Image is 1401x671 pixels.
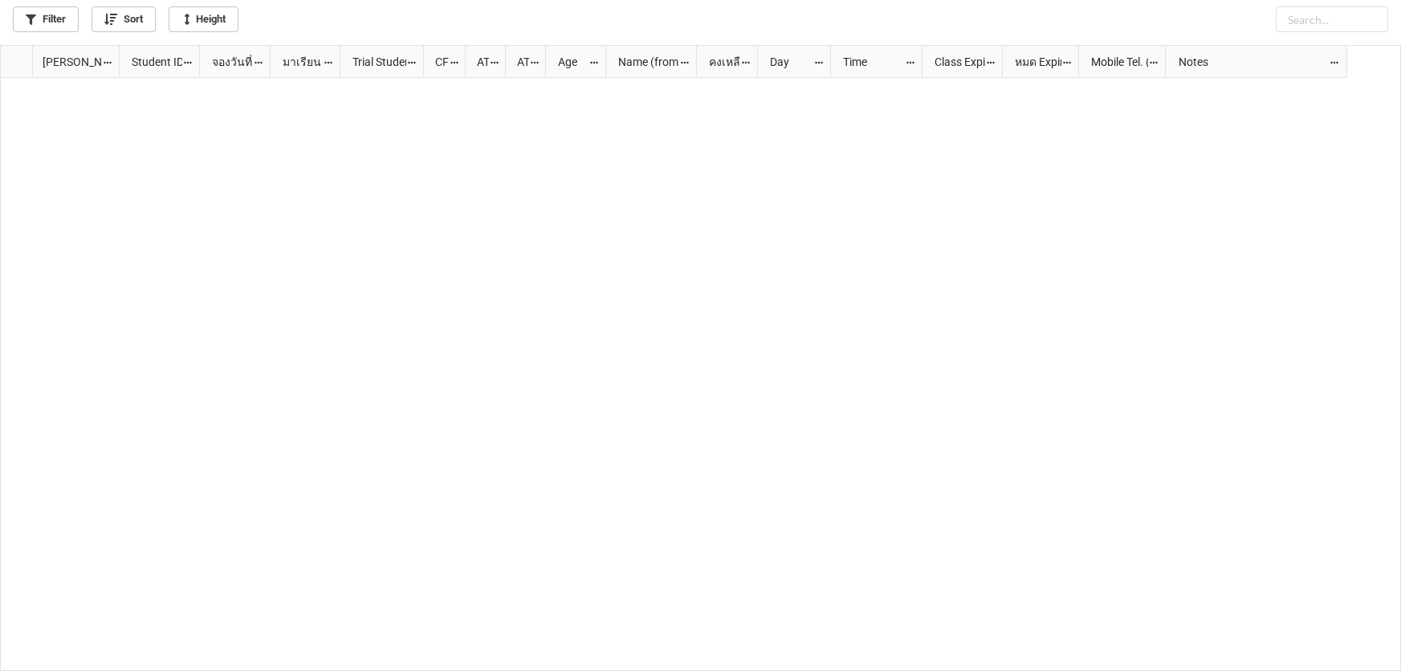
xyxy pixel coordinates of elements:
[1081,53,1148,71] div: Mobile Tel. (from Nick Name)
[122,53,182,71] div: Student ID (from [PERSON_NAME] Name)
[1,46,120,78] div: grid
[467,53,490,71] div: ATT
[1169,53,1330,71] div: Notes
[699,53,741,71] div: คงเหลือ (from Nick Name)
[169,6,238,32] a: Height
[13,6,79,32] a: Filter
[426,53,449,71] div: CF
[92,6,156,32] a: Sort
[833,53,905,71] div: Time
[343,53,406,71] div: Trial Student
[548,53,589,71] div: Age
[609,53,679,71] div: Name (from Class)
[273,53,324,71] div: มาเรียน
[760,53,813,71] div: Day
[925,53,985,71] div: Class Expiration
[1276,6,1388,32] input: Search...
[202,53,254,71] div: จองวันที่
[33,53,102,71] div: [PERSON_NAME] Name
[507,53,530,71] div: ATK
[1005,53,1061,71] div: หมด Expired date (from [PERSON_NAME] Name)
